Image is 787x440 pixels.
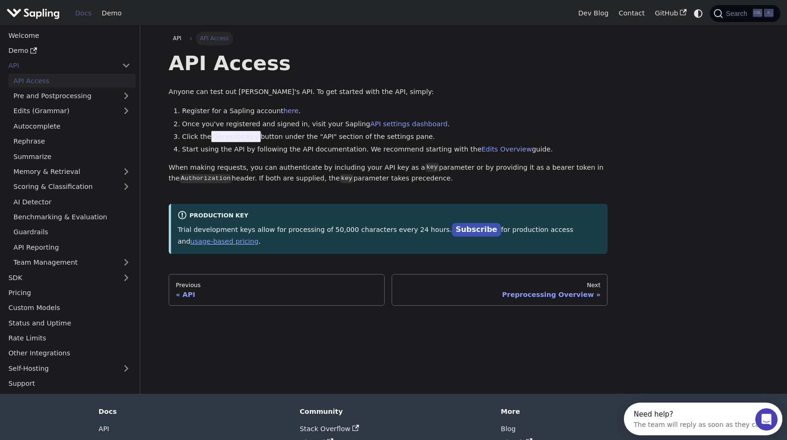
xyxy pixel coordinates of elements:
a: Custom Models [3,301,136,315]
a: Rate Limits [3,332,136,345]
a: AI Detector [8,195,136,209]
button: Collapse sidebar category 'API' [117,59,136,72]
li: Click the button under the "API" section of the settings pane. [182,131,608,143]
a: Other Integrations [3,346,136,360]
li: Once you've registered and signed in, visit your Sapling . [182,119,608,130]
a: Blog [501,425,516,433]
a: Sapling.ai [7,7,63,20]
a: here [283,107,298,115]
a: Pricing [3,286,136,300]
iframe: Intercom live chat discovery launcher [624,403,782,435]
a: Dev Blog [573,6,613,21]
div: Docs [99,407,286,416]
div: Need help? [10,8,140,15]
a: NextPreprocessing Overview [392,274,608,306]
a: API Access [8,74,136,87]
a: Self-Hosting [3,361,136,375]
a: Demo [97,6,127,21]
p: Anyone can test out [PERSON_NAME]'s API. To get started with the API, simply: [169,87,608,98]
a: Stack Overflow [300,425,358,433]
img: Sapling.ai [7,7,60,20]
a: API [169,32,186,45]
a: Edits (Grammar) [8,104,136,118]
a: usage-based pricing [190,238,258,245]
a: Edits Overview [481,145,532,153]
a: Docs [70,6,97,21]
code: Authorization [179,174,231,183]
button: Switch between dark and light mode (currently system mode) [692,7,705,20]
a: Summarize [8,150,136,163]
div: API [176,290,378,299]
a: Pre and Postprocessing [8,89,136,103]
iframe: Intercom live chat [755,408,778,431]
button: Search (Ctrl+K) [710,5,780,22]
div: Open Intercom Messenger [4,4,167,29]
div: Next [399,281,601,289]
a: SDK [3,271,117,284]
div: The team will reply as soon as they can [10,15,140,25]
span: Search [723,10,753,17]
a: Welcome [3,29,136,42]
a: Status and Uptime [3,316,136,330]
span: Generate Key [211,131,261,142]
div: Production Key [178,210,601,222]
li: Start using the API by following the API documentation. We recommend starting with the guide. [182,144,608,155]
div: Preprocessing Overview [399,290,601,299]
div: Previous [176,281,378,289]
p: When making requests, you can authenticate by including your API key as a parameter or by providi... [169,162,608,185]
div: Community [300,407,487,416]
nav: Docs pages [169,274,608,306]
a: Guardrails [8,225,136,239]
a: Benchmarking & Evaluation [8,210,136,224]
a: PreviousAPI [169,274,385,306]
a: API settings dashboard [370,120,447,128]
a: GitHub [650,6,691,21]
code: key [340,174,353,183]
button: Expand sidebar category 'SDK' [117,271,136,284]
a: Team Management [8,256,136,269]
a: API [3,59,117,72]
span: API Access [196,32,233,45]
kbd: K [764,9,773,17]
a: Autocomplete [8,119,136,133]
a: Scoring & Classification [8,180,136,194]
a: Contact [614,6,650,21]
a: API [99,425,109,433]
li: Register for a Sapling account . [182,106,608,117]
span: API [173,35,181,42]
code: key [425,163,439,172]
h1: API Access [169,50,608,76]
a: API Reporting [8,240,136,254]
a: Subscribe [452,223,501,237]
a: Rephrase [8,135,136,148]
a: Demo [3,44,136,58]
a: Support [3,377,136,390]
p: Trial development keys allow for processing of 50,000 characters every 24 hours. for production a... [178,224,601,247]
div: More [501,407,689,416]
a: Memory & Retrieval [8,165,136,179]
nav: Breadcrumbs [169,32,608,45]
